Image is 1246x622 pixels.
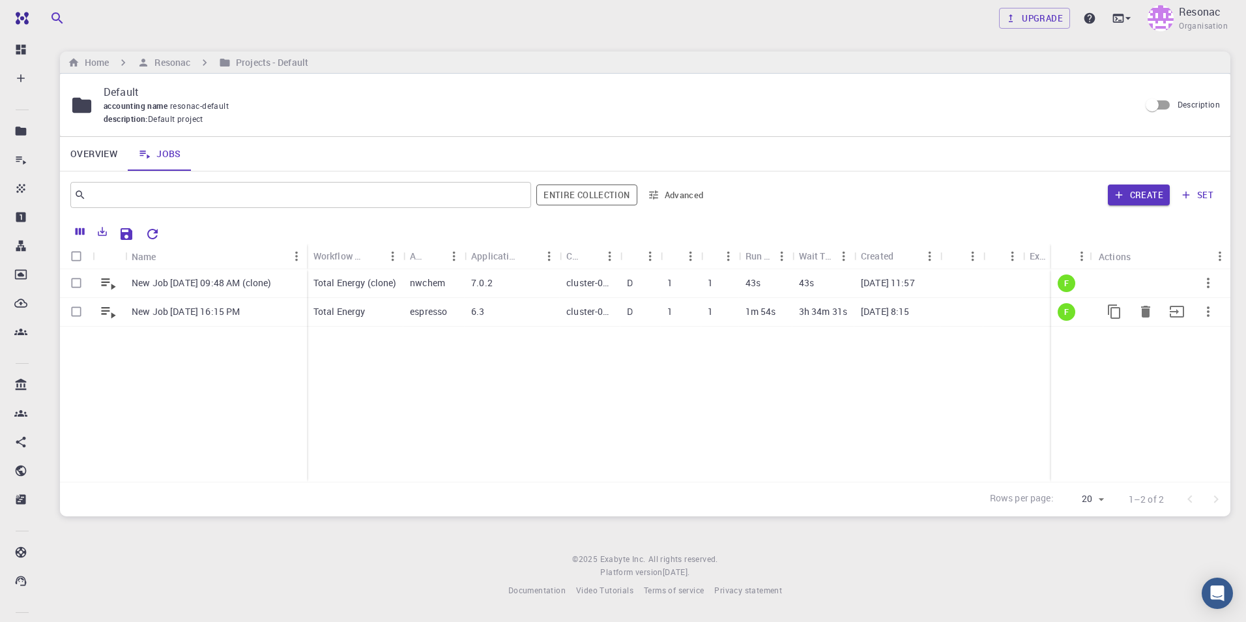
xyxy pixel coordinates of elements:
button: Sort [990,246,1011,267]
div: Workflow Name [307,243,403,269]
span: Filter throughout whole library including sets (folders) [536,185,637,205]
p: D [627,276,633,289]
span: description : [104,113,148,126]
p: Total Energy (clone) [313,276,397,289]
a: Video Tutorials [576,584,633,597]
a: [DATE]. [663,566,690,579]
p: [DATE] 8:15 [861,305,910,318]
span: Description [1178,99,1220,110]
div: Shared [940,243,983,269]
button: Entire collection [536,185,637,205]
div: Cores [701,243,739,269]
div: Actions [1092,244,1230,269]
p: Resonac [1179,4,1221,20]
p: nwchem [410,276,445,289]
button: Menu [444,246,465,267]
div: Ext+lnk [1030,243,1047,269]
p: Rows per page: [990,492,1054,507]
button: Sort [708,246,729,267]
a: Upgrade [999,8,1070,29]
div: Name [125,244,307,269]
button: Sort [423,246,444,267]
div: Actions [1099,244,1131,269]
button: Menu [286,246,307,267]
button: Menu [383,246,403,267]
button: Copy [1099,296,1130,327]
p: 1 [667,305,673,318]
div: Ext+lnk [1023,243,1068,269]
div: Cluster [560,243,620,269]
p: Default [104,84,1129,100]
div: Open Intercom Messenger [1202,578,1233,609]
button: Menu [1071,246,1092,267]
button: Sort [627,246,648,267]
p: cluster-001 [566,276,613,289]
button: Columns [69,221,91,242]
button: Save Explorer Settings [113,221,139,247]
span: Privacy statement [714,585,782,595]
p: 1m 54s [746,305,776,318]
button: Menu [1210,246,1230,267]
p: 6.3 [471,305,484,318]
button: Menu [833,246,854,267]
a: Exabyte Inc. [600,553,646,566]
h6: Home [80,55,109,70]
div: Nodes [661,243,701,269]
a: Terms of service [644,584,704,597]
a: Overview [60,137,128,171]
span: F [1059,278,1074,289]
p: 3h 34m 31s [799,305,848,318]
div: Status [1051,244,1092,269]
a: Documentation [508,584,566,597]
button: Menu [718,246,739,267]
div: Run Time [739,243,792,269]
span: Documentation [508,585,566,595]
div: Application [403,243,465,269]
button: Menu [680,246,701,267]
div: Wait Time [792,243,854,269]
button: Menu [1002,246,1023,267]
button: Menu [920,246,940,267]
div: 20 [1059,490,1108,509]
span: Video Tutorials [576,585,633,595]
button: Sort [156,246,177,267]
span: Exabyte Inc. [600,554,646,564]
button: Menu [539,246,560,267]
p: 43s [746,276,761,289]
button: Reset Explorer Settings [139,221,166,247]
button: Sort [1058,246,1079,267]
span: resonac-default [170,100,234,111]
span: サポート [24,8,65,21]
div: Application Version [465,243,560,269]
button: Create [1108,185,1170,205]
button: Delete [1130,296,1161,327]
span: © 2025 [572,553,600,566]
div: Icon [93,244,125,269]
p: 1–2 of 2 [1129,493,1164,506]
p: cluster-001 [566,305,613,318]
button: Sort [893,246,914,267]
p: [DATE] 11:57 [861,276,915,289]
img: logo [10,12,29,25]
p: 7.0.2 [471,276,493,289]
button: Sort [362,246,383,267]
span: Default project [148,113,203,126]
button: Sort [518,246,539,267]
button: Sort [947,246,968,267]
div: Queue [620,243,661,269]
button: Advanced [643,185,710,205]
button: Menu [963,246,983,267]
p: 1 [708,276,713,289]
div: Run Time [746,243,772,269]
p: New Job [DATE] 09:48 AM (clone) [132,276,272,289]
p: New Job [DATE] 16:15 PM [132,305,240,318]
button: Move to set [1161,296,1193,327]
span: F [1059,306,1074,318]
div: Application Version [471,243,518,269]
p: 1 [667,276,673,289]
button: Sort [579,246,600,267]
p: Total Energy [313,305,366,318]
p: 1 [708,305,713,318]
button: Sort [667,246,688,267]
div: Public [983,243,1023,269]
